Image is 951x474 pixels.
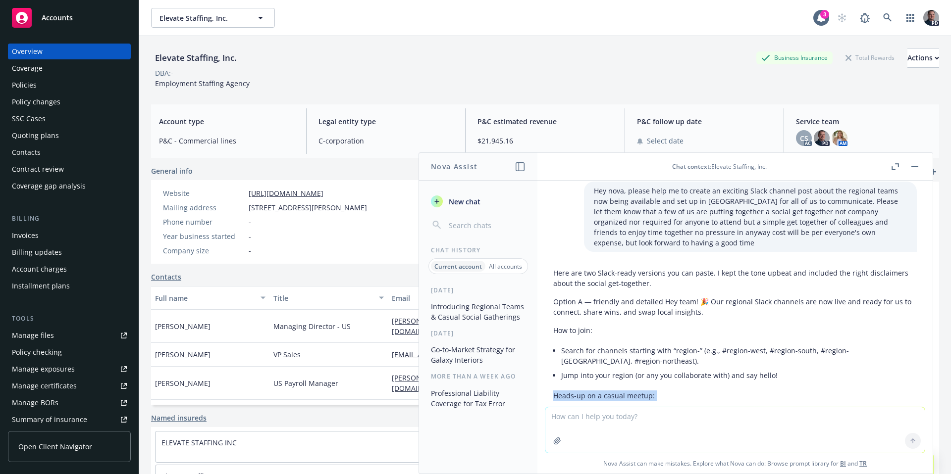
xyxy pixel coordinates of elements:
[163,231,245,241] div: Year business started
[541,453,929,474] span: Nova Assist can make mistakes. Explore what Nova can do: Browse prompt library for and
[8,94,131,110] a: Policy changes
[12,77,37,93] div: Policies
[8,161,131,177] a: Contract review
[249,202,367,213] span: [STREET_ADDRESS][PERSON_NAME]
[427,341,529,368] button: Go-to-Market Strategy for Galaxy Interiors
[859,459,867,468] a: TR
[8,77,131,93] a: Policies
[553,296,917,317] p: Option A — friendly and detailed Hey team! 🎉 Our regional Slack channels are now live and ready f...
[12,244,62,260] div: Billing updates
[8,4,131,32] a: Accounts
[12,395,58,411] div: Manage BORs
[800,133,808,143] span: CS
[12,144,41,160] div: Contacts
[12,60,43,76] div: Coverage
[12,261,67,277] div: Account charges
[672,162,767,171] div: : Elevate Staffing, Inc.
[489,262,522,271] p: All accounts
[561,343,917,368] li: Search for channels starting with “region-” (e.g., #region-west, #region-south, #region-[GEOGRAPH...
[820,10,829,19] div: 3
[318,116,454,127] span: Legal entity type
[151,272,181,282] a: Contacts
[756,51,833,64] div: Business Insurance
[269,286,388,310] button: Title
[388,286,585,310] button: Email
[12,361,75,377] div: Manage exposures
[151,51,241,64] div: Elevate Staffing, Inc.
[553,268,917,288] p: Here are two Slack-ready versions you can paste. I kept the tone upbeat and included the right di...
[8,314,131,324] div: Tools
[12,328,54,343] div: Manage files
[249,231,251,241] span: -
[796,116,931,127] span: Service team
[8,378,131,394] a: Manage certificates
[447,218,526,232] input: Search chats
[553,325,917,335] p: How to join:
[12,378,77,394] div: Manage certificates
[561,368,917,382] li: Jump into your region (or any you collaborate with) and say hello!
[273,349,301,360] span: VP Sales
[155,68,173,78] div: DBA: -
[8,128,131,143] a: Quoting plans
[249,217,251,227] span: -
[8,60,131,76] a: Coverage
[8,44,131,59] a: Overview
[151,8,275,28] button: Elevate Staffing, Inc.
[12,44,43,59] div: Overview
[477,116,613,127] span: P&C estimated revenue
[155,79,250,88] span: Employment Staffing Agency
[163,217,245,227] div: Phone number
[8,344,131,360] a: Policy checking
[18,441,92,452] span: Open Client Navigator
[12,228,39,243] div: Invoices
[8,144,131,160] a: Contacts
[12,344,62,360] div: Policy checking
[12,412,87,427] div: Summary of insurance
[832,130,847,146] img: photo
[8,244,131,260] a: Billing updates
[927,166,939,178] a: add
[8,214,131,224] div: Billing
[155,349,211,360] span: [PERSON_NAME]
[12,161,64,177] div: Contract review
[477,136,613,146] span: $21,945.16
[419,329,537,337] div: [DATE]
[392,293,570,303] div: Email
[8,361,131,377] a: Manage exposures
[8,278,131,294] a: Installment plans
[392,316,562,336] a: [PERSON_NAME][EMAIL_ADDRESS][PERSON_NAME][DOMAIN_NAME]
[832,8,852,28] a: Start snowing
[814,130,830,146] img: photo
[878,8,898,28] a: Search
[155,293,255,303] div: Full name
[553,390,917,401] p: Heads-up on a casual meetup:
[12,178,86,194] div: Coverage gap analysis
[151,166,193,176] span: General info
[273,321,351,332] span: Managing Director - US
[12,111,46,127] div: SSC Cases
[907,48,939,68] button: Actions
[155,378,211,388] span: [PERSON_NAME]
[427,192,529,210] button: New chat
[841,51,899,64] div: Total Rewards
[8,228,131,243] a: Invoices
[431,161,477,172] h1: Nova Assist
[273,293,373,303] div: Title
[419,246,537,254] div: Chat History
[855,8,875,28] a: Report a Bug
[8,111,131,127] a: SSC Cases
[419,286,537,294] div: [DATE]
[8,178,131,194] a: Coverage gap analysis
[637,116,772,127] span: P&C follow up date
[318,136,454,146] span: C-corporation
[900,8,920,28] a: Switch app
[159,136,294,146] span: P&C - Commercial lines
[155,321,211,332] span: [PERSON_NAME]
[672,162,710,171] span: Chat context
[8,395,131,411] a: Manage BORs
[419,372,537,380] div: More than a week ago
[647,136,684,146] span: Select date
[163,245,245,256] div: Company size
[159,13,245,23] span: Elevate Staffing, Inc.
